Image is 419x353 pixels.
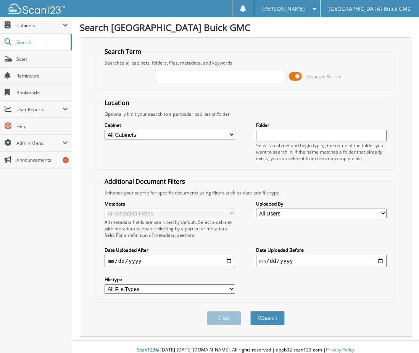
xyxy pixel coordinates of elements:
input: start [105,255,235,267]
span: Bookmarks [16,89,68,96]
div: Optionally limit your search to a particular cabinet or folder [101,111,390,117]
span: User Reports [16,106,63,113]
span: Scan [16,56,68,62]
label: Date Uploaded After [105,247,235,253]
span: Search [16,39,67,45]
span: Advanced Search [306,74,340,79]
label: File type [105,276,235,283]
div: All metadata fields are searched by default. Select a cabinet with metadata to enable filtering b... [105,219,235,238]
label: Date Uploaded Before [256,247,386,253]
div: Select a cabinet and begin typing the name of the folder you want to search in. If the name match... [256,142,386,162]
legend: Additional Document Filters [101,177,189,186]
label: Folder [256,122,386,128]
button: Clear [207,311,241,325]
label: Uploaded By [256,201,386,207]
button: Search [250,311,285,325]
span: [PERSON_NAME] [262,6,305,11]
legend: Location [101,99,133,107]
span: Announcements [16,157,68,163]
img: scan123-logo-white.svg [8,3,65,14]
label: Metadata [105,201,235,207]
label: Cabinet [105,122,235,128]
a: here [185,232,195,238]
input: end [256,255,386,267]
div: Enhance your search for specific documents using filters such as date and file type. [101,189,390,196]
span: Reminders [16,73,68,79]
span: Scan123 [137,347,155,353]
span: Cabinets [16,22,63,29]
a: Privacy Policy [326,347,355,353]
span: Help [16,123,68,130]
span: [GEOGRAPHIC_DATA] Buick GMC [329,6,411,11]
div: 1 [63,157,69,163]
div: Searches all cabinets, folders, files, metadata, and keywords [101,60,390,66]
span: Admin Menu [16,140,63,146]
legend: Search Term [101,47,145,56]
h1: Search [GEOGRAPHIC_DATA] Buick GMC [80,21,411,34]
